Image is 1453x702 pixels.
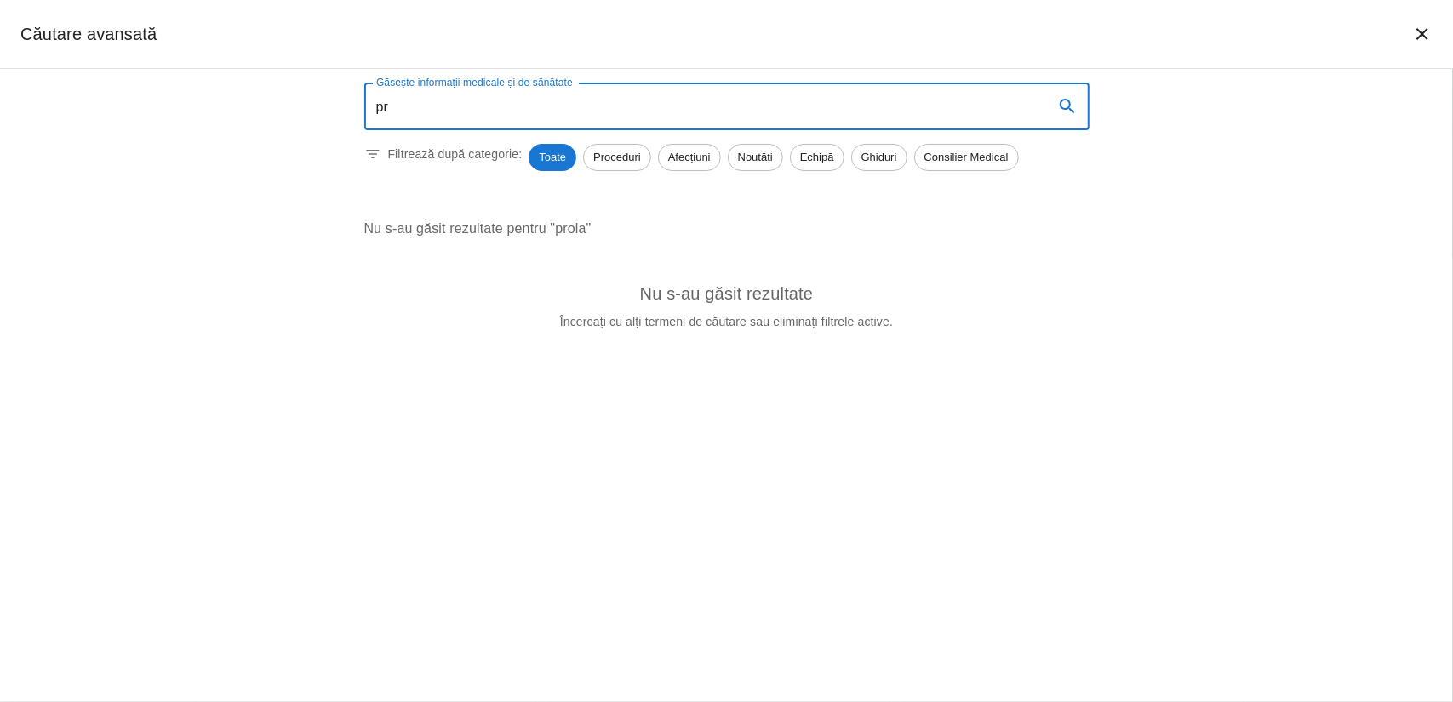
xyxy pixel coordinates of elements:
div: Consilier Medical [914,144,1019,171]
span: Proceduri [584,149,650,166]
p: Nu s-au găsit rezultate pentru "prola" [364,219,1090,239]
button: închide căutarea [1402,14,1443,54]
span: Toate [529,149,576,166]
span: Ghiduri [852,149,907,166]
div: Noutăți [728,144,783,171]
span: Noutăți [729,149,782,166]
h2: Căutare avansată [20,20,157,48]
p: Încercați cu alți termeni de căutare sau eliminați filtrele active. [392,313,1062,330]
div: Afecțiuni [658,144,721,171]
span: Afecțiuni [659,149,720,166]
div: Proceduri [583,144,651,171]
p: Filtrează după categorie: [388,146,523,163]
label: Găsește informații medicale și de sănătate [376,75,573,89]
div: Toate [529,144,576,171]
h6: Nu s-au găsit rezultate [392,280,1062,307]
span: Consilier Medical [915,149,1018,166]
span: Echipă [791,149,844,166]
input: Introduceți un termen pentru căutare... [364,83,1040,130]
div: Echipă [790,144,844,171]
button: search [1047,86,1088,127]
div: Ghiduri [851,144,907,171]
